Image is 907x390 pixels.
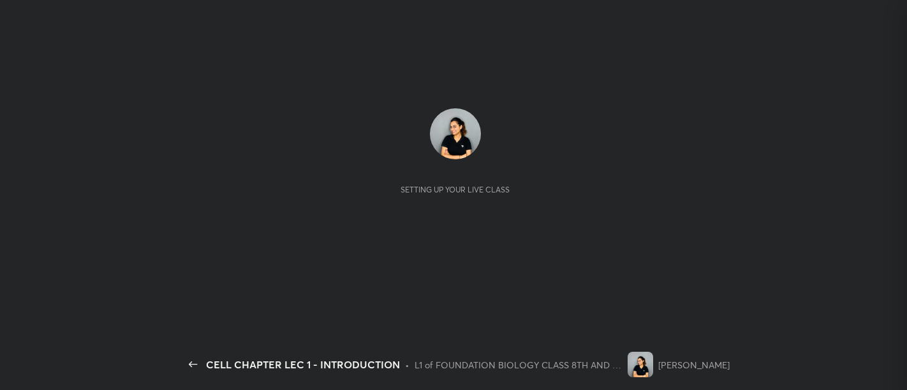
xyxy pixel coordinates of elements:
div: L1 of FOUNDATION BIOLOGY CLASS 8TH AND 9TH [415,358,623,372]
div: • [405,358,409,372]
div: CELL CHAPTER LEC 1 - INTRODUCTION [206,357,400,372]
img: 6c8e0d76a9a341958958abd93cd9b0b0.jpg [628,352,653,377]
div: Setting up your live class [401,185,510,194]
div: [PERSON_NAME] [658,358,730,372]
img: 6c8e0d76a9a341958958abd93cd9b0b0.jpg [430,108,481,159]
